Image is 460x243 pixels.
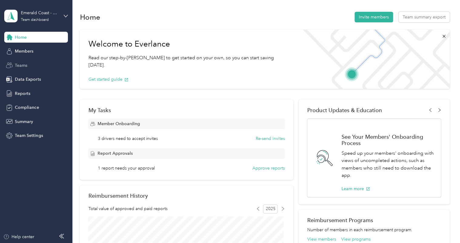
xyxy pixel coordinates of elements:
[3,234,34,240] button: Help center
[341,236,371,242] button: View programs
[97,150,132,157] span: Report Approvals
[88,193,148,199] h2: Reimbursement History
[15,34,27,40] span: Home
[97,121,140,127] span: Member Onboarding
[307,236,336,242] button: View members
[15,48,33,54] span: Members
[15,90,30,97] span: Reports
[98,135,158,142] span: 3 drivers need to accept invites
[80,14,100,20] h1: Home
[252,165,285,171] button: Approve reports
[15,76,41,83] span: Data Exports
[256,135,285,142] button: Re-send invites
[426,209,460,243] iframe: Everlance-gr Chat Button Frame
[88,39,288,49] h1: Welcome to Everlance
[15,132,43,139] span: Team Settings
[307,227,441,233] p: Number of members in each reimbursement program.
[355,12,393,22] button: Invite members
[88,54,288,69] p: Read our step-by-[PERSON_NAME] to get started on your own, so you can start saving [DATE].
[341,134,434,146] h1: See Your Members' Onboarding Process
[398,12,450,22] button: Team summary export
[297,30,450,89] img: Welcome to everlance
[263,204,278,213] span: 2025
[341,150,434,179] p: Speed up your members' onboarding with views of uncompleted actions, such as members who still ne...
[15,104,39,111] span: Compliance
[307,217,441,223] h2: Reimbursement Programs
[341,186,370,192] button: Learn more
[88,206,167,212] span: Total value of approved and paid reports
[21,18,49,22] div: Team dashboard
[21,10,59,16] div: Emerald Coast - 30A (formerly Beach Girls)
[307,107,382,113] span: Product Updates & Education
[88,76,128,83] button: Get started guide
[15,62,27,69] span: Teams
[98,165,155,171] span: 1 report needs your approval
[88,107,285,113] div: My Tasks
[15,118,33,125] span: Summary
